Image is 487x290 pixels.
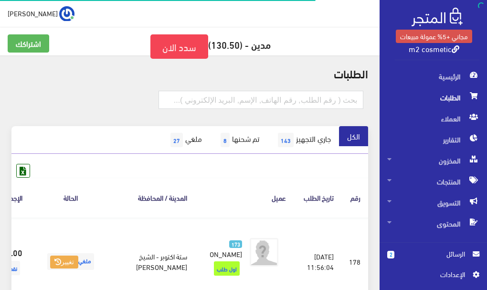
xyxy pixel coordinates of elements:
span: الطلبات [387,87,479,108]
a: ملغي27 [160,126,210,154]
th: الحالة [30,178,111,217]
input: بحث ( رقم الطلب, رقم الهاتف, الإسم, البريد اﻹلكتروني )... [159,91,363,109]
img: ... [59,6,74,21]
span: ملغي [47,253,94,270]
span: التقارير [387,129,479,150]
a: المحتوى [380,213,487,234]
a: الطلبات [380,87,487,108]
h2: الطلبات [11,67,368,79]
a: 2 الرسائل [387,248,479,269]
a: m2 cosmetic [409,42,459,55]
span: 27 [170,133,183,147]
a: 173 [PERSON_NAME] [210,238,242,259]
span: [PERSON_NAME] [8,7,58,19]
th: تاريخ الطلب [294,178,341,217]
a: مجاني +5% عمولة مبيعات [396,30,472,43]
h5: مدين - (130.50) [8,34,372,59]
th: المدينة / المحافظة [111,178,195,217]
span: المحتوى [387,213,479,234]
a: جاري التجهيز143 [267,126,339,154]
span: 8 [221,133,230,147]
span: اﻹعدادات [395,269,465,279]
a: المنتجات [380,171,487,192]
a: الكل [339,126,368,146]
a: الرئيسية [380,66,487,87]
span: العملاء [387,108,479,129]
a: المخزون [380,150,487,171]
img: . [412,8,463,26]
span: التسويق [387,192,479,213]
span: المخزون [387,150,479,171]
a: العملاء [380,108,487,129]
a: ... [PERSON_NAME] [8,6,74,21]
span: المنتجات [387,171,479,192]
span: الرسائل [402,248,465,259]
th: رقم [341,178,368,217]
a: اشتراكك [8,34,49,53]
span: 173 [229,240,242,248]
a: التقارير [380,129,487,150]
span: اول طلب [214,261,240,276]
a: سدد الان [150,34,208,59]
span: 143 [278,133,294,147]
a: اﻹعدادات [387,269,479,284]
img: avatar.png [250,238,278,267]
span: [PERSON_NAME] [191,247,242,260]
th: عميل [195,178,294,217]
span: 2 [387,251,394,258]
a: تم شحنها8 [210,126,267,154]
button: تغيير [50,256,78,269]
span: الرئيسية [387,66,479,87]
